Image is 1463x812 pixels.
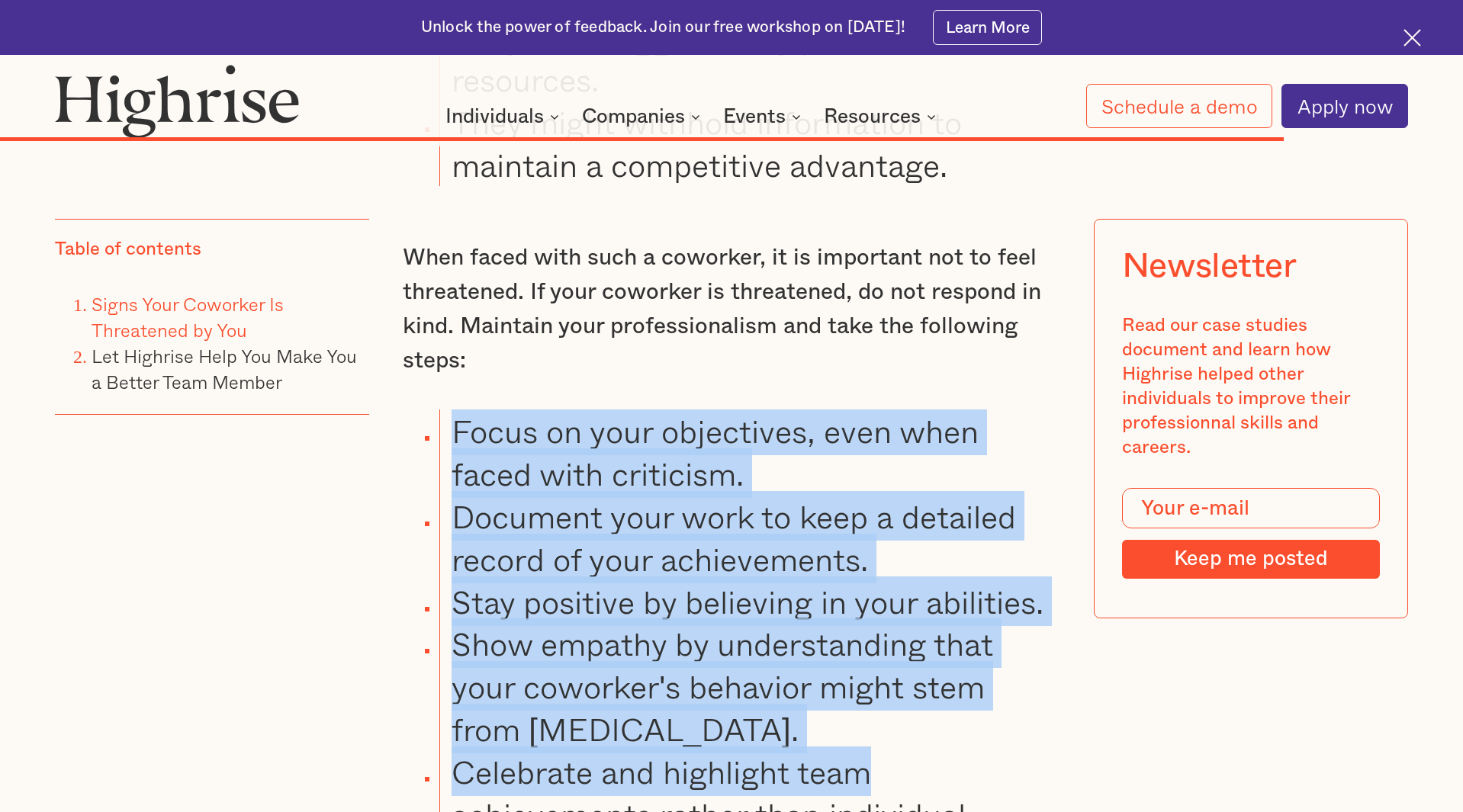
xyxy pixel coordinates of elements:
div: Resources [824,108,921,126]
div: Events [723,108,805,126]
div: Read our case studies document and learn how Highrise helped other individuals to improve their p... [1122,315,1380,461]
div: Newsletter [1122,248,1297,287]
a: Let Highrise Help You Make You a Better Team Member [92,342,357,396]
div: Unlock the power of feedback. Join our free workshop on [DATE]! [421,17,905,39]
div: Table of contents [55,239,201,263]
a: Apply now [1281,84,1408,128]
p: When faced with such a coworker, it is important not to feel threatened. If your coworker is thre... [403,241,1060,378]
li: Show empathy by understanding that your coworker's behavior might stem from [MEDICAL_DATA]. [439,622,1060,749]
a: Learn More [933,10,1042,44]
div: Events [723,108,786,126]
img: Highrise logo [55,64,300,138]
div: Companies [582,108,685,126]
li: Document your work to keep a detailed record of your achievements. [439,495,1060,580]
form: Modal Form [1122,488,1380,579]
div: Individuals [445,108,544,126]
div: Companies [582,108,705,126]
input: Keep me posted [1122,541,1380,579]
div: Resources [824,108,940,126]
div: Individuals [445,108,564,126]
li: Focus on your objectives, even when faced with criticism. [439,409,1060,495]
a: Schedule a demo [1086,84,1273,128]
li: Stay positive by believing in your abilities. [439,580,1060,623]
img: Cross icon [1404,29,1421,47]
a: Signs Your Coworker Is Threatened by You [92,290,284,344]
input: Your e-mail [1122,488,1380,529]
